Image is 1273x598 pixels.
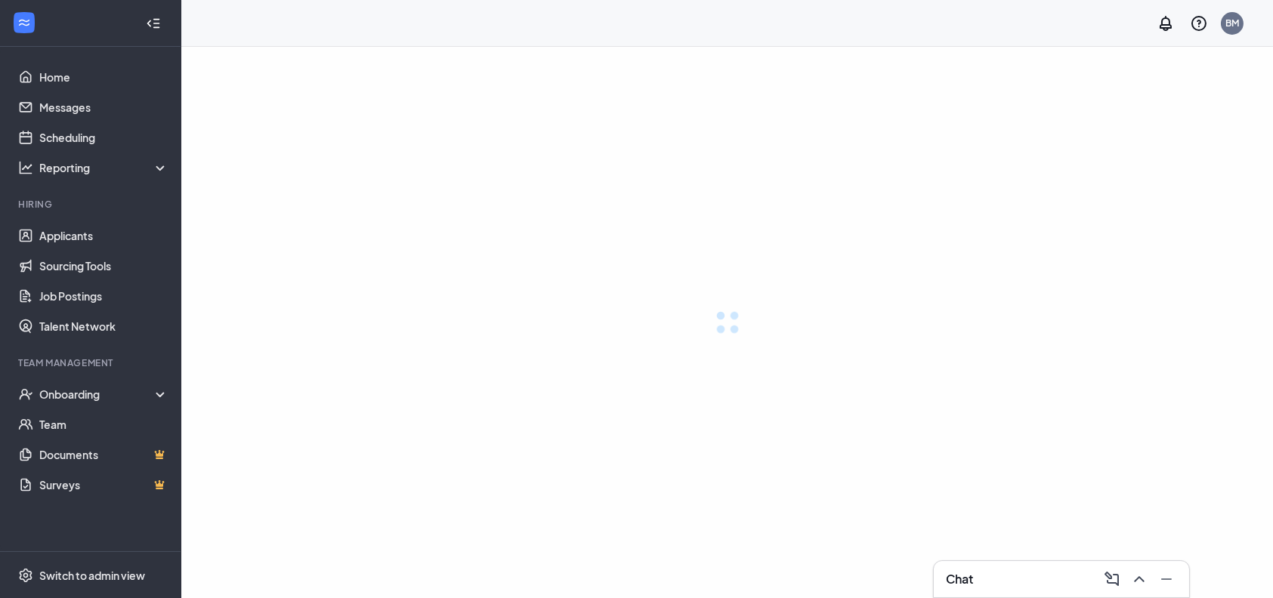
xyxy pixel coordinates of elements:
svg: ChevronUp [1130,570,1148,588]
a: Sourcing Tools [39,251,168,281]
div: BM [1225,17,1239,29]
a: Messages [39,92,168,122]
svg: WorkstreamLogo [17,15,32,30]
div: Switch to admin view [39,568,145,583]
svg: Notifications [1157,14,1175,32]
a: Applicants [39,220,168,251]
button: ChevronUp [1126,567,1150,591]
svg: QuestionInfo [1190,14,1208,32]
svg: ComposeMessage [1103,570,1121,588]
a: Home [39,62,168,92]
div: Hiring [18,198,165,211]
button: Minimize [1153,567,1177,591]
a: Scheduling [39,122,168,153]
svg: Collapse [146,16,161,31]
a: Job Postings [39,281,168,311]
svg: Analysis [18,160,33,175]
a: Team [39,409,168,439]
a: DocumentsCrown [39,439,168,470]
button: ComposeMessage [1098,567,1123,591]
div: Reporting [39,160,169,175]
a: SurveysCrown [39,470,168,500]
div: Onboarding [39,387,169,402]
svg: Minimize [1157,570,1176,588]
svg: Settings [18,568,33,583]
div: Team Management [18,356,165,369]
svg: UserCheck [18,387,33,402]
h3: Chat [946,571,973,587]
a: Talent Network [39,311,168,341]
